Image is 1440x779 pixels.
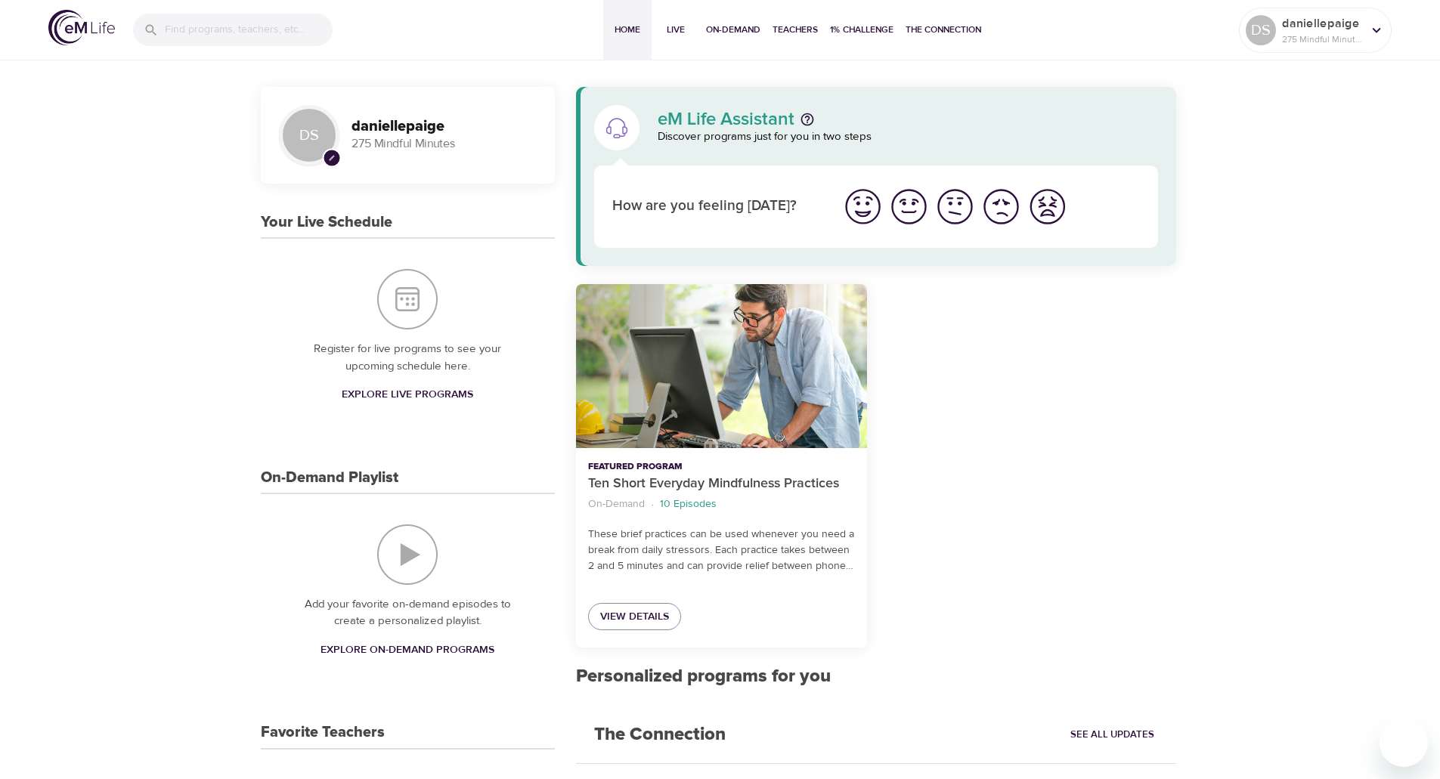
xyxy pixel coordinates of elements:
[279,105,339,165] div: DS
[1024,184,1070,230] button: I'm feeling worst
[1246,15,1276,45] div: DS
[336,381,479,409] a: Explore Live Programs
[291,341,525,375] p: Register for live programs to see your upcoming schedule here.
[588,460,855,474] p: Featured Program
[261,214,392,231] h3: Your Live Schedule
[588,496,645,512] p: On-Demand
[842,186,884,227] img: great
[978,184,1024,230] button: I'm feeling bad
[934,186,976,227] img: ok
[351,135,537,153] p: 275 Mindful Minutes
[1070,726,1154,743] span: See All Updates
[165,14,333,46] input: Find programs, teachers, etc...
[706,22,760,38] span: On-Demand
[888,186,930,227] img: good
[1380,719,1428,767] iframe: Button to launch messaging window
[612,196,822,218] p: How are you feeling [DATE]?
[314,636,500,664] a: Explore On-Demand Programs
[588,527,855,574] p: These brief practices can be used whenever you need a break from daily stressors. Each practice t...
[48,10,115,45] img: logo
[1067,723,1158,747] a: See All Updates
[658,110,794,128] p: eM Life Assistant
[576,706,744,764] h2: The Connection
[830,22,893,38] span: 1% Challenge
[605,116,629,140] img: eM Life Assistant
[588,603,681,631] a: View Details
[609,22,646,38] span: Home
[840,184,886,230] button: I'm feeling great
[932,184,978,230] button: I'm feeling ok
[576,284,867,448] button: Ten Short Everyday Mindfulness Practices
[773,22,818,38] span: Teachers
[588,494,855,515] nav: breadcrumb
[321,641,494,660] span: Explore On-Demand Programs
[1282,32,1362,46] p: 275 Mindful Minutes
[886,184,932,230] button: I'm feeling good
[377,269,438,329] img: Your Live Schedule
[600,607,669,626] span: View Details
[588,474,855,494] p: Ten Short Everyday Mindfulness Practices
[291,596,525,630] p: Add your favorite on-demand episodes to create a personalized playlist.
[261,469,398,487] h3: On-Demand Playlist
[377,524,438,585] img: On-Demand Playlist
[658,22,694,38] span: Live
[1027,186,1068,227] img: worst
[651,494,654,515] li: ·
[980,186,1022,227] img: bad
[342,385,473,404] span: Explore Live Programs
[576,666,1177,688] h2: Personalized programs for you
[1282,14,1362,32] p: daniellepaige
[906,22,981,38] span: The Connection
[351,118,537,135] h3: daniellepaige
[660,496,717,512] p: 10 Episodes
[261,724,385,741] h3: Favorite Teachers
[658,128,1159,146] p: Discover programs just for you in two steps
